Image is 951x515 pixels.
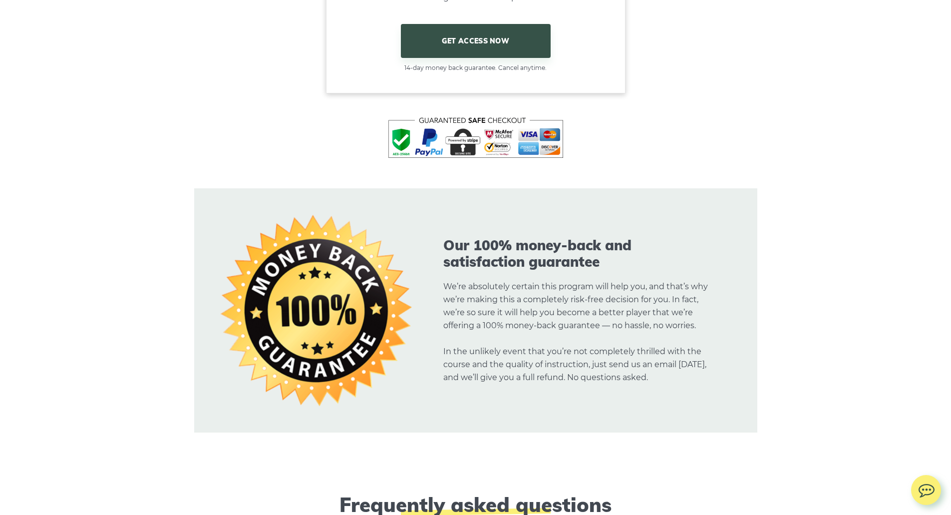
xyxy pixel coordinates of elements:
[388,117,563,158] img: Tin Whistle Course - Safe checkout
[443,280,711,384] p: We’re absolutely certain this program will help you, and that’s why we’re making this a completel...
[326,63,625,73] span: 14-day money back guarantee. Cancel anytime.
[210,205,421,416] img: Tin Whistle Course - Moneyback guarantee
[401,24,551,58] a: GET ACCESS NOW
[443,237,711,270] h3: Our 100% money-back and satisfaction guarantee
[911,475,941,501] img: chat.svg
